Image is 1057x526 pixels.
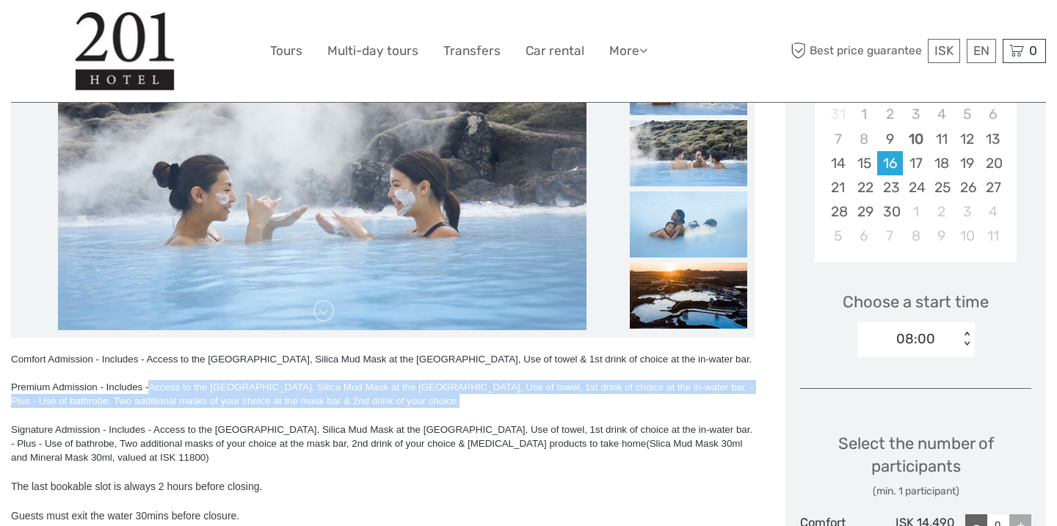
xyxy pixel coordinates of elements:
[825,224,851,248] div: Choose Sunday, October 5th, 2025
[843,291,989,313] span: Choose a start time
[11,424,151,435] span: Signature Admission - Includes -
[954,224,980,248] div: Choose Friday, October 10th, 2025
[327,40,418,62] a: Multi-day tours
[903,151,929,175] div: Choose Wednesday, September 17th, 2025
[169,23,186,40] button: Open LiveChat chat widget
[980,175,1006,200] div: Choose Saturday, September 27th, 2025
[21,26,166,37] p: We're away right now. Please check back later!
[980,102,1006,126] div: Not available Saturday, September 6th, 2025
[903,102,929,126] div: Not available Wednesday, September 3rd, 2025
[903,200,929,224] div: Choose Wednesday, October 1st, 2025
[11,380,755,408] div: Premium Admission - Includes -
[929,224,954,248] div: Choose Thursday, October 9th, 2025
[825,200,851,224] div: Choose Sunday, September 28th, 2025
[11,381,754,406] span: Access to the [GEOGRAPHIC_DATA], Silica Mud Mask at the [GEOGRAPHIC_DATA], Use of towel, 1st drin...
[851,175,877,200] div: Choose Monday, September 22nd, 2025
[877,224,903,248] div: Choose Tuesday, October 7th, 2025
[954,151,980,175] div: Choose Friday, September 19th, 2025
[75,11,175,91] img: 1139-69e80d06-57d7-4973-b0b3-45c5474b2b75_logo_big.jpg
[954,102,980,126] div: Not available Friday, September 5th, 2025
[929,200,954,224] div: Choose Thursday, October 2nd, 2025
[896,329,935,348] div: 08:00
[630,120,747,186] img: 811391cfcce346129166c4f5c33747f0_slider_thumbnail.jpg
[800,432,1031,499] div: Select the number of participants
[967,39,996,63] div: EN
[980,127,1006,151] div: Choose Saturday, September 13th, 2025
[877,127,903,151] div: Choose Tuesday, September 9th, 2025
[877,151,903,175] div: Choose Tuesday, September 16th, 2025
[443,40,501,62] a: Transfers
[903,224,929,248] div: Choose Wednesday, October 8th, 2025
[630,191,747,257] img: 074d1b25433144c697119fb130ce2944_slider_thumbnail.jpg
[825,175,851,200] div: Choose Sunday, September 21st, 2025
[960,332,973,347] div: < >
[11,510,239,522] span: Guests must exit the water 30mins before closure.
[819,102,1011,248] div: month 2025-09
[609,40,647,62] a: More
[954,175,980,200] div: Choose Friday, September 26th, 2025
[851,102,877,126] div: Not available Monday, September 1st, 2025
[980,224,1006,248] div: Choose Saturday, October 11th, 2025
[980,151,1006,175] div: Choose Saturday, September 20th, 2025
[11,352,755,366] div: Comfort Admission - Includes - Access to the [GEOGRAPHIC_DATA], Silica Mud Mask at the [GEOGRAPHI...
[526,40,584,62] a: Car rental
[903,127,929,151] div: Choose Wednesday, September 10th, 2025
[954,200,980,224] div: Choose Friday, October 3rd, 2025
[954,127,980,151] div: Choose Friday, September 12th, 2025
[851,127,877,151] div: Not available Monday, September 8th, 2025
[11,424,752,463] span: Access to the [GEOGRAPHIC_DATA], Silica Mud Mask at the [GEOGRAPHIC_DATA], Use of towel, 1st drin...
[877,200,903,224] div: Choose Tuesday, September 30th, 2025
[630,263,747,329] img: d9bf8667d031459cbd5a0f097f6a92b7_slider_thumbnail.jpg
[1027,43,1039,58] span: 0
[934,43,954,58] span: ISK
[877,102,903,126] div: Not available Tuesday, September 2nd, 2025
[929,175,954,200] div: Choose Thursday, September 25th, 2025
[270,40,302,62] a: Tours
[980,200,1006,224] div: Choose Saturday, October 4th, 2025
[929,102,954,126] div: Not available Thursday, September 4th, 2025
[851,200,877,224] div: Choose Monday, September 29th, 2025
[800,484,1031,499] div: (min. 1 participant)
[851,224,877,248] div: Choose Monday, October 6th, 2025
[11,481,262,492] span: The last bookable slot is always 2 hours before closing.
[825,127,851,151] div: Not available Sunday, September 7th, 2025
[877,175,903,200] div: Choose Tuesday, September 23rd, 2025
[825,151,851,175] div: Choose Sunday, September 14th, 2025
[929,151,954,175] div: Choose Thursday, September 18th, 2025
[903,175,929,200] div: Choose Wednesday, September 24th, 2025
[788,39,925,63] span: Best price guarantee
[825,102,851,126] div: Not available Sunday, August 31st, 2025
[851,151,877,175] div: Choose Monday, September 15th, 2025
[929,127,954,151] div: Choose Thursday, September 11th, 2025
